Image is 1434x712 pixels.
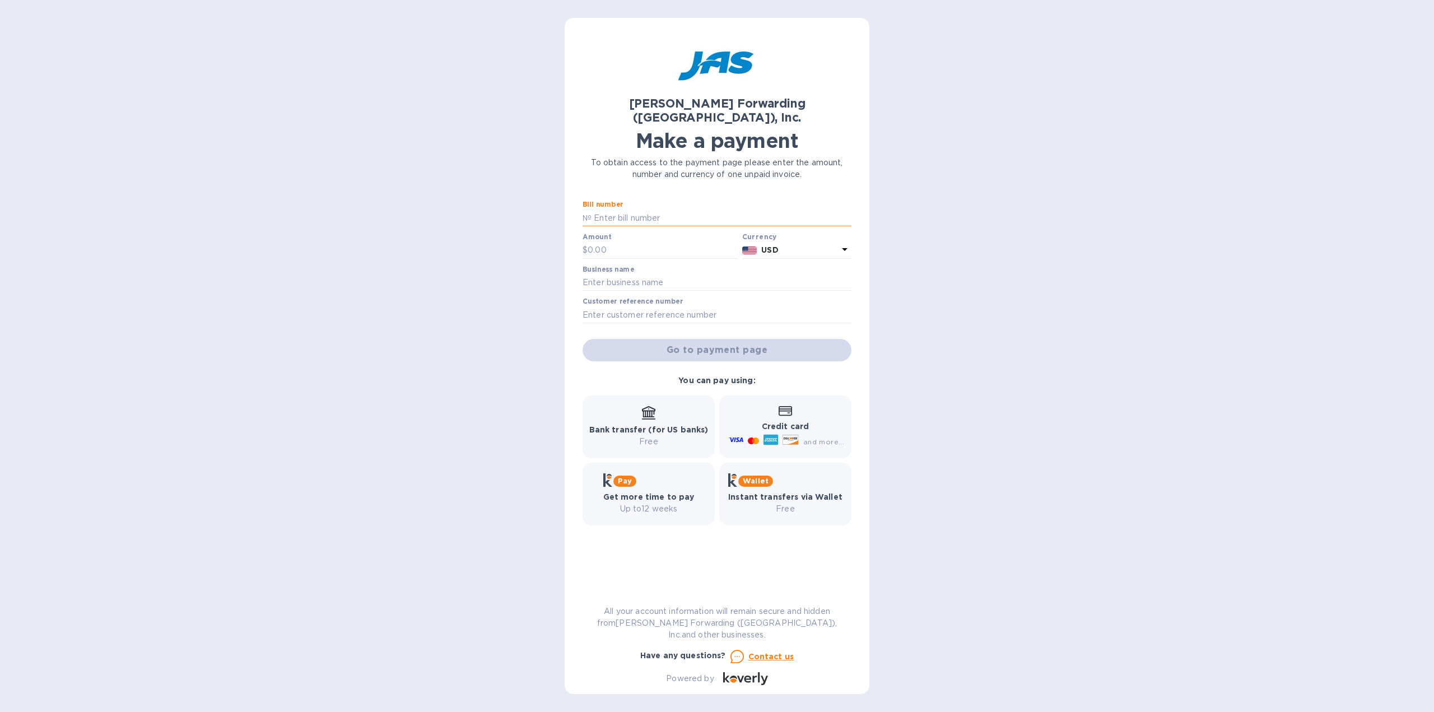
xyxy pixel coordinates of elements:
p: № [583,212,592,224]
p: Up to 12 weeks [603,503,695,515]
input: Enter customer reference number [583,306,851,323]
b: Bank transfer (for US banks) [589,425,709,434]
b: Pay [618,477,632,485]
b: USD [761,245,778,254]
p: Powered by [666,673,714,685]
b: Wallet [743,477,769,485]
label: Customer reference number [583,299,683,305]
b: [PERSON_NAME] Forwarding ([GEOGRAPHIC_DATA]), Inc. [629,96,806,124]
p: To obtain access to the payment page please enter the amount, number and currency of one unpaid i... [583,157,851,180]
input: 0.00 [588,242,738,259]
img: USD [742,246,757,254]
label: Business name [583,266,634,273]
b: You can pay using: [678,376,755,385]
h1: Make a payment [583,129,851,152]
p: Free [589,436,709,448]
u: Contact us [748,652,794,661]
input: Enter business name [583,274,851,291]
b: Get more time to pay [603,492,695,501]
b: Instant transfers via Wallet [728,492,842,501]
p: Free [728,503,842,515]
label: Bill number [583,202,623,208]
label: Amount [583,234,611,240]
input: Enter bill number [592,210,851,226]
p: All your account information will remain secure and hidden from [PERSON_NAME] Forwarding ([GEOGRA... [583,606,851,641]
b: Currency [742,232,777,241]
b: Have any questions? [640,651,726,660]
b: Credit card [762,422,809,431]
span: and more... [803,438,844,446]
p: $ [583,244,588,256]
